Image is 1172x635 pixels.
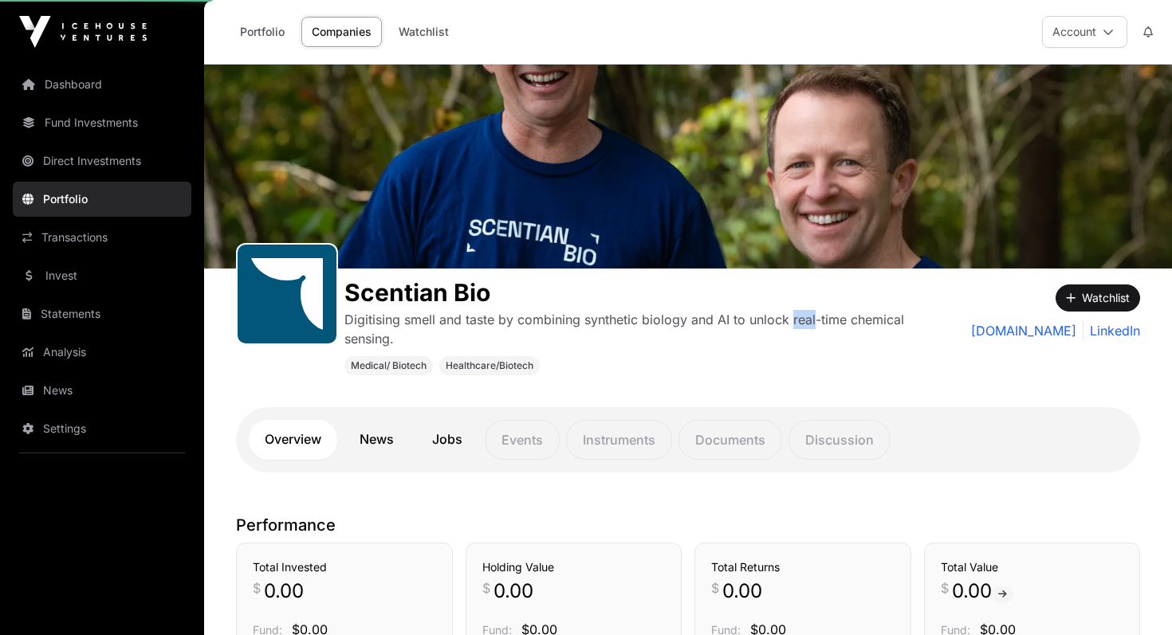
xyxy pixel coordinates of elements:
[13,296,191,331] a: Statements
[711,559,895,575] h3: Total Returns
[13,143,191,178] a: Direct Investments
[351,359,427,372] span: Medical/ Biotech
[1092,559,1172,635] iframe: Chat Widget
[971,321,1076,340] a: [DOMAIN_NAME]
[19,16,147,48] img: Icehouse Ventures Logo
[344,278,914,307] h1: Scentian Bio
[678,420,782,460] p: Documents
[952,578,1013,604] span: 0.00
[482,578,490,598] span: $
[1056,284,1140,312] button: Watchlist
[941,578,949,598] span: $
[236,514,1140,536] p: Performance
[789,420,891,460] p: Discussion
[1083,321,1140,340] a: LinkedIn
[13,411,191,446] a: Settings
[13,335,191,370] a: Analysis
[344,420,410,460] a: News
[482,559,666,575] h3: Holding Value
[264,578,304,604] span: 0.00
[249,420,1127,460] nav: Tabs
[344,310,914,348] p: Digitising smell and taste by combining synthetic biology and AI to unlock real-time chemical sen...
[230,17,295,47] a: Portfolio
[941,559,1124,575] h3: Total Value
[204,65,1172,269] img: Scentian Bio
[253,559,436,575] h3: Total Invested
[13,220,191,255] a: Transactions
[13,258,191,293] a: Invest
[494,578,533,604] span: 0.00
[249,420,337,460] a: Overview
[13,182,191,217] a: Portfolio
[388,17,459,47] a: Watchlist
[446,359,533,372] span: Healthcare/Biotech
[416,420,478,460] a: Jobs
[13,67,191,102] a: Dashboard
[301,17,382,47] a: Companies
[722,578,762,604] span: 0.00
[485,420,560,460] p: Events
[244,251,330,337] img: Scentian-Bio-Favicon.svg
[711,578,719,598] span: $
[1042,16,1127,48] button: Account
[13,373,191,408] a: News
[13,105,191,140] a: Fund Investments
[566,420,672,460] p: Instruments
[253,578,261,598] span: $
